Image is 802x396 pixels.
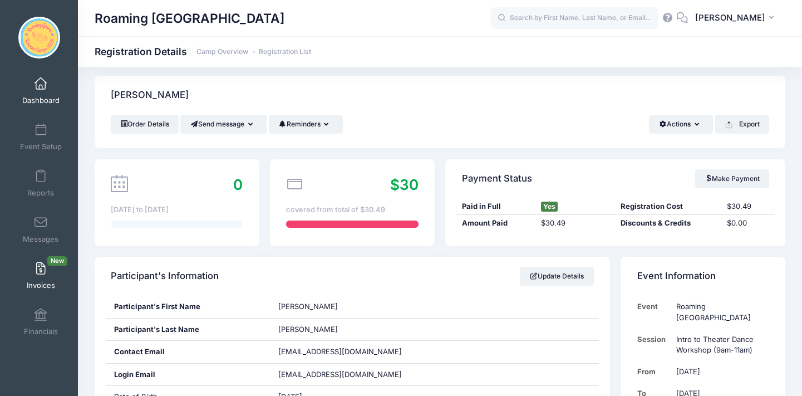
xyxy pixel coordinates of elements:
div: Registration Cost [616,201,722,212]
span: $30 [390,176,419,193]
h1: Roaming [GEOGRAPHIC_DATA] [95,6,284,31]
div: Participant's Last Name [106,319,270,341]
button: Reminders [269,115,343,134]
a: Financials [14,302,67,341]
td: Event [637,296,671,329]
input: Search by First Name, Last Name, or Email... [491,7,658,30]
div: $30.49 [721,201,774,212]
div: Paid in Full [456,201,536,212]
a: Update Details [520,267,594,286]
div: Contact Email [106,341,270,363]
td: [DATE] [671,361,769,383]
span: Financials [24,327,58,336]
span: [PERSON_NAME] [278,302,338,311]
a: Reports [14,164,67,203]
a: Event Setup [14,118,67,157]
div: Participant's First Name [106,296,270,318]
span: Messages [23,234,58,244]
td: Roaming [GEOGRAPHIC_DATA] [671,296,769,329]
span: [EMAIL_ADDRESS][DOMAIN_NAME] [278,369,417,380]
h4: [PERSON_NAME] [111,80,189,111]
span: 0 [233,176,243,193]
div: [DATE] to [DATE] [111,204,243,216]
span: Event Setup [20,142,62,151]
a: Messages [14,210,67,249]
button: Actions [649,115,713,134]
td: From [637,361,671,383]
h4: Payment Status [462,163,532,194]
span: Dashboard [22,96,60,105]
h4: Event Information [637,261,716,292]
a: Registration List [259,48,311,56]
div: covered from total of $30.49 [286,204,418,216]
td: Session [637,329,671,361]
h1: Registration Details [95,46,311,57]
button: [PERSON_NAME] [688,6,785,31]
h4: Participant's Information [111,261,219,292]
td: Intro to Theater Dance Workshop (9am-11am) [671,329,769,361]
span: Reports [27,188,54,198]
span: Yes [541,202,558,212]
div: Amount Paid [456,218,536,229]
span: Invoices [27,281,55,290]
a: Make Payment [695,169,769,188]
button: Send message [180,115,267,134]
div: $0.00 [721,218,774,229]
div: $30.49 [536,218,616,229]
div: Discounts & Credits [616,218,722,229]
a: InvoicesNew [14,256,67,295]
a: Order Details [111,115,179,134]
div: Login Email [106,364,270,386]
span: New [47,256,67,266]
img: Roaming Gnome Theatre [18,17,60,58]
button: Export [715,115,769,134]
a: Camp Overview [196,48,248,56]
span: [PERSON_NAME] [695,12,765,24]
a: Dashboard [14,71,67,110]
span: [PERSON_NAME] [278,325,338,334]
span: [EMAIL_ADDRESS][DOMAIN_NAME] [278,347,402,356]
